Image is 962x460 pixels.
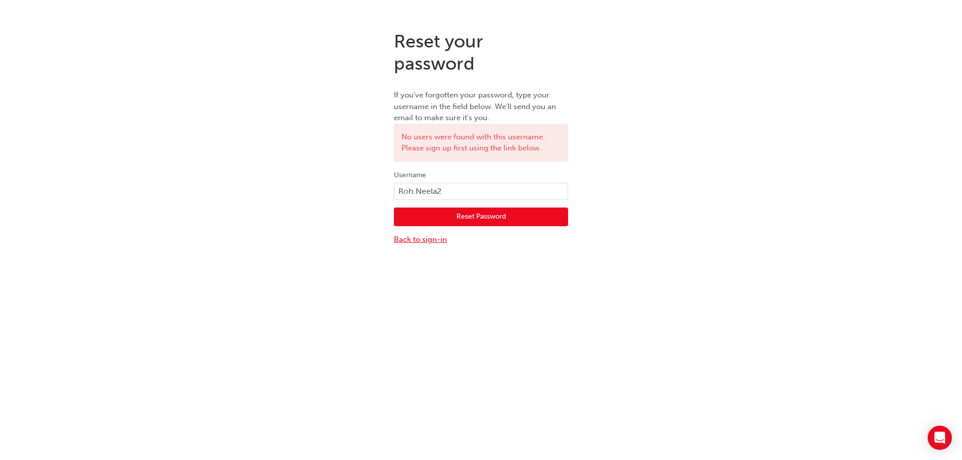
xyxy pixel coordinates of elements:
[394,124,568,162] div: No users were found with this username. Please sign up first using the link below.
[928,426,952,450] div: Open Intercom Messenger
[394,234,568,245] a: Back to sign-in
[394,183,568,200] input: Username
[394,89,568,124] p: If you've forgotten your password, type your username in the field below. We'll send you an email...
[394,208,568,227] button: Reset Password
[394,169,568,181] label: Username
[394,30,568,74] h1: Reset your password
